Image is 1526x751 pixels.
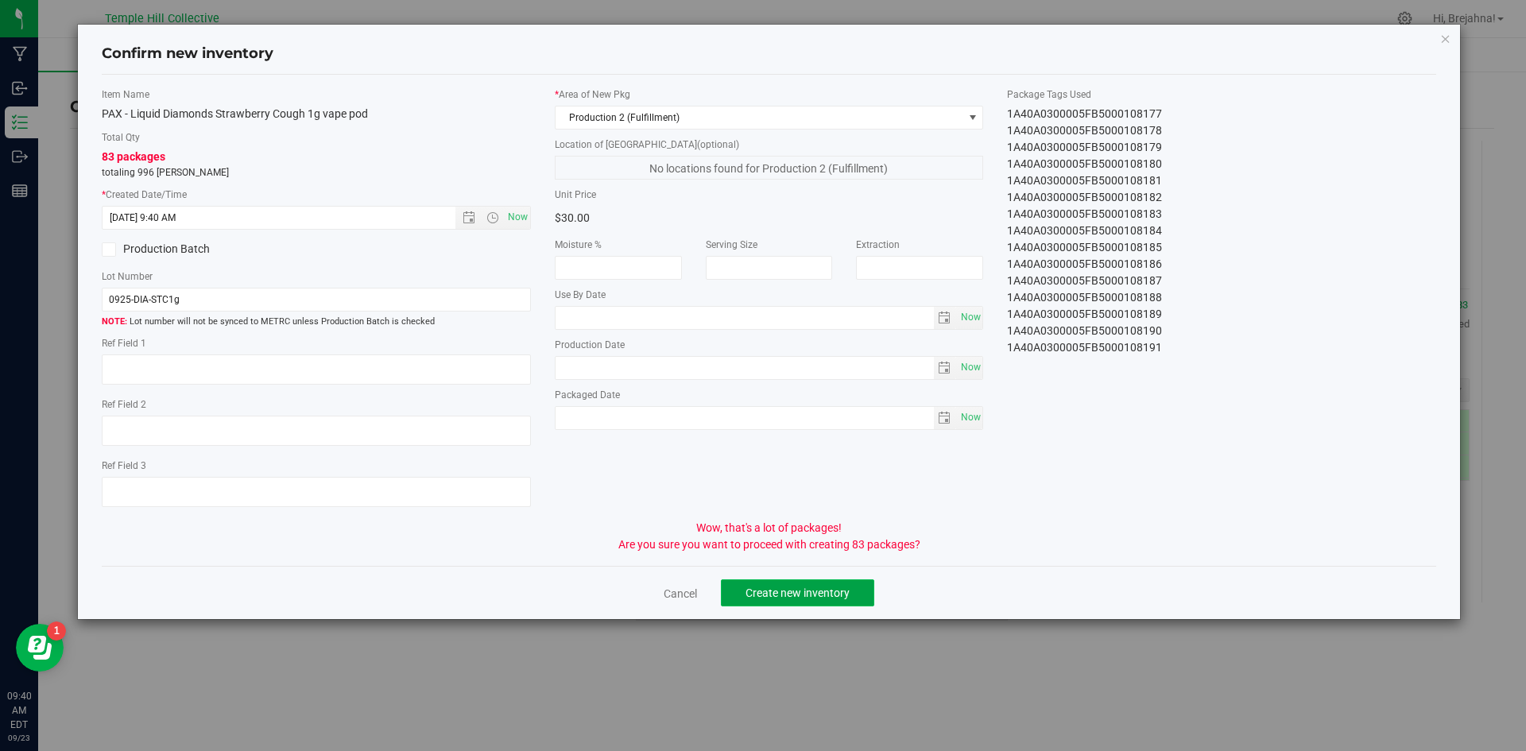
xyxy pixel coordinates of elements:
[478,211,505,224] span: Open the time view
[1007,156,1436,172] div: 1A40A0300005FB5000108180
[697,139,739,150] span: (optional)
[1007,239,1436,256] div: 1A40A0300005FB5000108185
[555,206,757,230] div: $30.00
[102,188,531,202] label: Created Date/Time
[555,156,984,180] span: No locations found for Production 2 (Fulfillment)
[934,307,957,329] span: select
[934,407,957,429] span: select
[1007,172,1436,189] div: 1A40A0300005FB5000108181
[555,87,984,102] label: Area of New Pkg
[746,586,850,599] span: Create new inventory
[102,87,531,102] label: Item Name
[16,624,64,672] iframe: Resource center
[555,137,984,152] label: Location of [GEOGRAPHIC_DATA]
[934,357,957,379] span: select
[957,406,984,429] span: Set Current date
[102,315,531,329] span: Lot number will not be synced to METRC unless Production Batch is checked
[102,106,531,122] div: PAX - Liquid Diamonds Strawberry Cough 1g vape pod
[1007,273,1436,289] div: 1A40A0300005FB5000108187
[102,44,273,64] h4: Confirm new inventory
[102,150,165,163] span: 83 packages
[555,238,682,252] label: Moisture %
[721,579,874,606] button: Create new inventory
[102,241,304,257] label: Production Batch
[1007,256,1436,273] div: 1A40A0300005FB5000108186
[555,188,757,202] label: Unit Price
[1007,206,1436,223] div: 1A40A0300005FB5000108183
[455,211,482,224] span: Open the date view
[555,288,984,302] label: Use By Date
[1007,306,1436,323] div: 1A40A0300005FB5000108189
[664,586,697,602] a: Cancel
[102,397,531,412] label: Ref Field 2
[1007,189,1436,206] div: 1A40A0300005FB5000108182
[956,407,982,429] span: select
[957,356,984,379] span: Set Current date
[90,520,1449,553] div: Wow, that's a lot of packages! Are you sure you want to proceed with creating 83 packages?
[1007,339,1436,356] div: 1A40A0300005FB5000108191
[956,307,982,329] span: select
[1007,139,1436,156] div: 1A40A0300005FB5000108179
[856,238,983,252] label: Extraction
[1007,289,1436,306] div: 1A40A0300005FB5000108188
[504,206,531,229] span: Set Current date
[556,106,963,129] span: Production 2 (Fulfillment)
[102,130,531,145] label: Total Qty
[957,306,984,329] span: Set Current date
[956,357,982,379] span: select
[102,269,531,284] label: Lot Number
[102,336,531,350] label: Ref Field 1
[102,459,531,473] label: Ref Field 3
[1007,122,1436,139] div: 1A40A0300005FB5000108178
[555,388,984,402] label: Packaged Date
[706,238,833,252] label: Serving Size
[1007,106,1436,122] div: 1A40A0300005FB5000108177
[102,165,531,180] p: totaling 996 [PERSON_NAME]
[1007,87,1436,102] label: Package Tags Used
[555,338,984,352] label: Production Date
[1007,323,1436,339] div: 1A40A0300005FB5000108190
[47,621,66,641] iframe: Resource center unread badge
[1007,223,1436,239] div: 1A40A0300005FB5000108184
